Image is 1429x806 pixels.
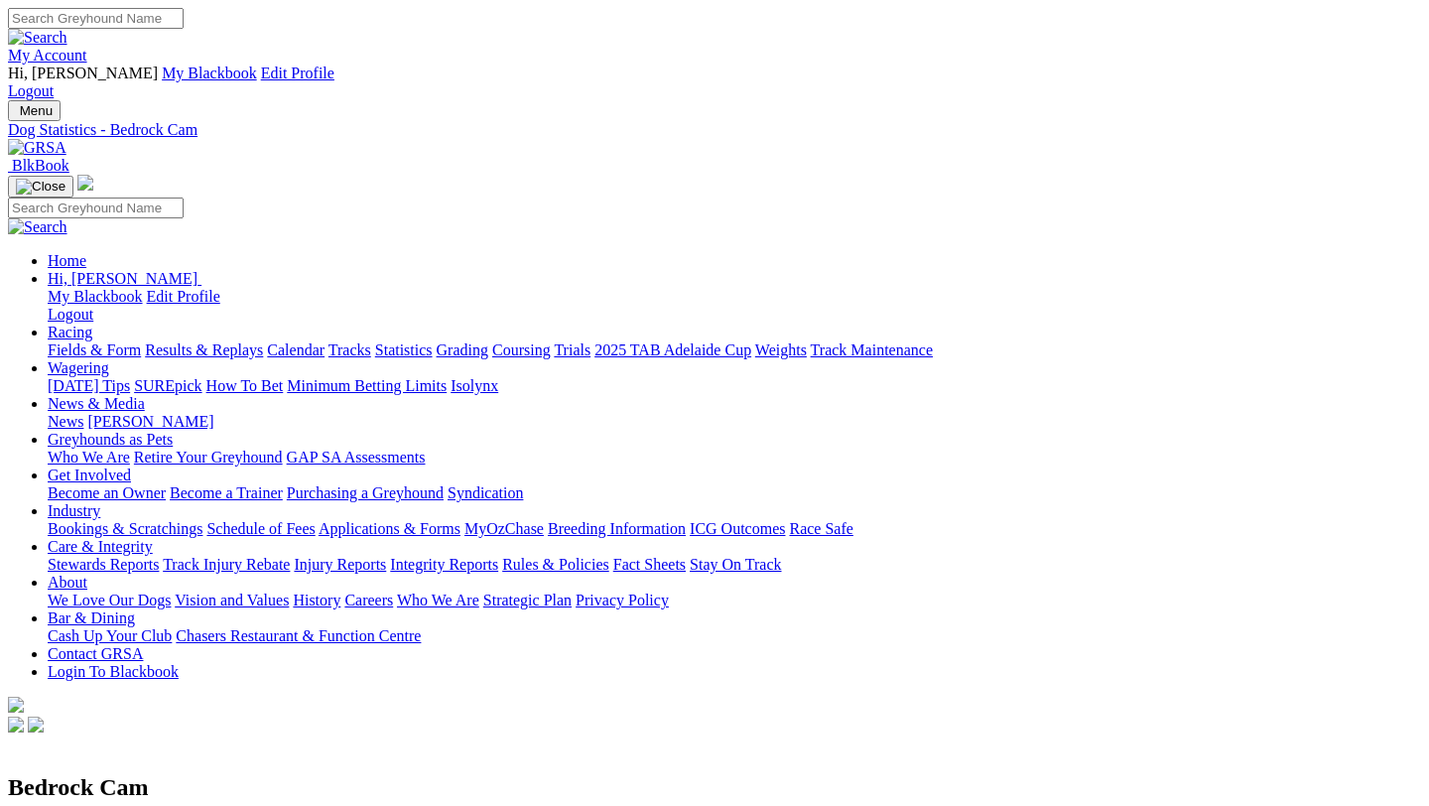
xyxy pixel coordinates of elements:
[48,449,1421,467] div: Greyhounds as Pets
[613,556,686,573] a: Fact Sheets
[48,306,93,323] a: Logout
[48,395,145,412] a: News & Media
[145,341,263,358] a: Results & Replays
[287,484,444,501] a: Purchasing a Greyhound
[492,341,551,358] a: Coursing
[16,179,65,195] img: Close
[811,341,933,358] a: Track Maintenance
[267,341,325,358] a: Calendar
[48,627,172,644] a: Cash Up Your Club
[162,65,257,81] a: My Blackbook
[48,574,87,591] a: About
[554,341,590,358] a: Trials
[48,270,201,287] a: Hi, [PERSON_NAME]
[48,270,197,287] span: Hi, [PERSON_NAME]
[437,341,488,358] a: Grading
[48,484,1421,502] div: Get Involved
[8,774,1421,801] h2: Bedrock Cam
[294,556,386,573] a: Injury Reports
[8,65,1421,100] div: My Account
[464,520,544,537] a: MyOzChase
[48,341,141,358] a: Fields & Form
[48,663,179,680] a: Login To Blackbook
[48,413,1421,431] div: News & Media
[390,556,498,573] a: Integrity Reports
[48,556,159,573] a: Stewards Reports
[8,139,66,157] img: GRSA
[8,65,158,81] span: Hi, [PERSON_NAME]
[147,288,220,305] a: Edit Profile
[328,341,371,358] a: Tracks
[8,82,54,99] a: Logout
[134,449,283,466] a: Retire Your Greyhound
[48,627,1421,645] div: Bar & Dining
[548,520,686,537] a: Breeding Information
[8,218,67,236] img: Search
[48,288,1421,324] div: Hi, [PERSON_NAME]
[48,431,173,448] a: Greyhounds as Pets
[8,198,184,218] input: Search
[48,377,1421,395] div: Wagering
[28,717,44,733] img: twitter.svg
[48,538,153,555] a: Care & Integrity
[397,592,479,608] a: Who We Are
[48,520,202,537] a: Bookings & Scratchings
[319,520,460,537] a: Applications & Forms
[293,592,340,608] a: History
[451,377,498,394] a: Isolynx
[48,467,131,483] a: Get Involved
[576,592,669,608] a: Privacy Policy
[594,341,751,358] a: 2025 TAB Adelaide Cup
[690,520,785,537] a: ICG Outcomes
[344,592,393,608] a: Careers
[163,556,290,573] a: Track Injury Rebate
[48,377,130,394] a: [DATE] Tips
[48,645,143,662] a: Contact GRSA
[8,8,184,29] input: Search
[48,324,92,340] a: Racing
[8,717,24,733] img: facebook.svg
[48,592,171,608] a: We Love Our Dogs
[134,377,201,394] a: SUREpick
[8,121,1421,139] a: Dog Statistics - Bedrock Cam
[48,252,86,269] a: Home
[48,520,1421,538] div: Industry
[12,157,69,174] span: BlkBook
[206,377,284,394] a: How To Bet
[8,157,69,174] a: BlkBook
[48,609,135,626] a: Bar & Dining
[502,556,609,573] a: Rules & Policies
[87,413,213,430] a: [PERSON_NAME]
[8,29,67,47] img: Search
[175,592,289,608] a: Vision and Values
[483,592,572,608] a: Strategic Plan
[8,176,73,198] button: Toggle navigation
[755,341,807,358] a: Weights
[375,341,433,358] a: Statistics
[170,484,283,501] a: Become a Trainer
[48,592,1421,609] div: About
[287,377,447,394] a: Minimum Betting Limits
[48,502,100,519] a: Industry
[261,65,334,81] a: Edit Profile
[448,484,523,501] a: Syndication
[48,341,1421,359] div: Racing
[8,47,87,64] a: My Account
[48,556,1421,574] div: Care & Integrity
[206,520,315,537] a: Schedule of Fees
[20,103,53,118] span: Menu
[48,484,166,501] a: Become an Owner
[48,413,83,430] a: News
[8,100,61,121] button: Toggle navigation
[77,175,93,191] img: logo-grsa-white.png
[8,697,24,713] img: logo-grsa-white.png
[48,359,109,376] a: Wagering
[48,449,130,466] a: Who We Are
[48,288,143,305] a: My Blackbook
[690,556,781,573] a: Stay On Track
[176,627,421,644] a: Chasers Restaurant & Function Centre
[789,520,852,537] a: Race Safe
[287,449,426,466] a: GAP SA Assessments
